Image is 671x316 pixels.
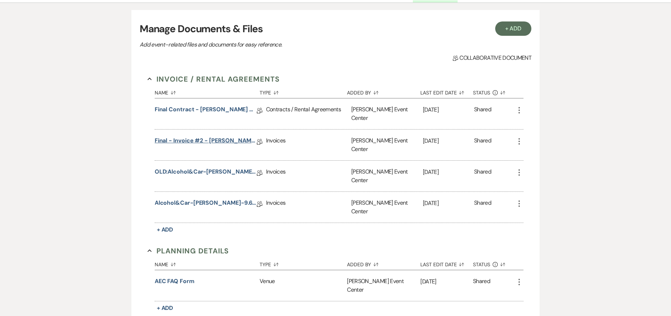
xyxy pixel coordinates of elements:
button: Planning Details [148,245,229,256]
button: Status [473,256,515,270]
button: Name [155,84,260,98]
div: Shared [474,105,491,122]
p: Add event–related files and documents for easy reference. [140,40,390,49]
div: Contracts / Rental Agreements [266,98,351,129]
span: Status [473,90,490,95]
a: OLD:Alcohol&Car-[PERSON_NAME]-9.6.25 [155,167,257,179]
button: Last Edit Date [420,256,473,270]
button: + Add [155,225,175,235]
p: [DATE] [423,167,474,177]
a: Final Contract - [PERSON_NAME] & Paiton [PERSON_NAME] Wedding - Platinum - [DATE] [155,105,257,116]
div: [PERSON_NAME] Event Center [347,270,420,301]
div: Invoices [266,130,351,160]
a: Alcohol&Car-[PERSON_NAME]-9.6.25 [155,199,257,210]
button: + Add [155,303,175,313]
div: Shared [474,167,491,185]
button: Added By [347,84,420,98]
div: [PERSON_NAME] Event Center [351,161,423,191]
div: [PERSON_NAME] Event Center [351,192,423,223]
button: Type [260,84,347,98]
p: [DATE] [423,136,474,146]
button: Last Edit Date [420,84,473,98]
button: Added By [347,256,420,270]
span: Status [473,262,490,267]
span: + Add [157,304,173,312]
div: [PERSON_NAME] Event Center [351,98,423,129]
button: Invoice / Rental Agreements [148,74,280,84]
div: Shared [474,199,491,216]
p: [DATE] [423,105,474,115]
button: Status [473,84,515,98]
button: + Add [495,21,532,36]
div: [PERSON_NAME] Event Center [351,130,423,160]
p: [DATE] [420,277,473,286]
a: Final - Invoice #2 - [PERSON_NAME] Wedding - Platinum Package - [DATE] [155,136,257,147]
div: Shared [473,277,490,294]
h3: Manage Documents & Files [140,21,531,37]
div: Invoices [266,192,351,223]
p: [DATE] [423,199,474,208]
div: Venue [260,270,347,301]
span: + Add [157,226,173,233]
div: Shared [474,136,491,154]
button: AEC FAQ Form [155,277,194,286]
span: Collaborative document [453,54,531,62]
button: Name [155,256,260,270]
button: Type [260,256,347,270]
div: Invoices [266,161,351,191]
